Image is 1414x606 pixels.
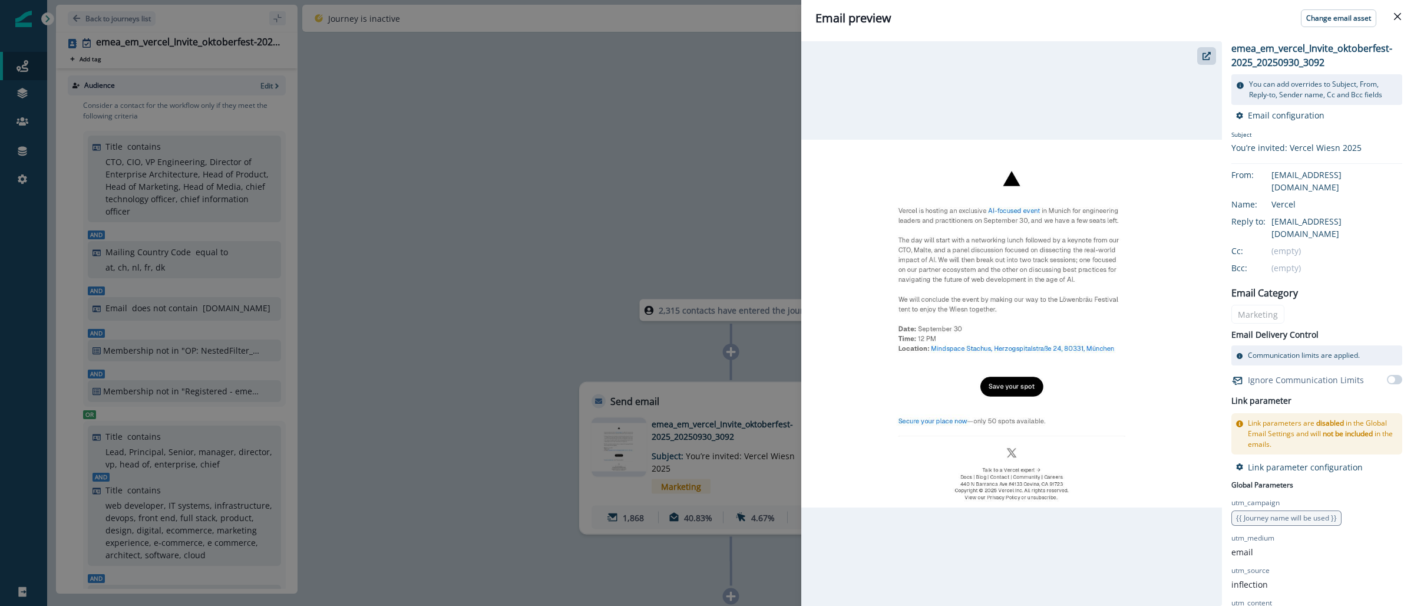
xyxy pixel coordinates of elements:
[1236,110,1324,121] button: Email configuration
[1301,9,1376,27] button: Change email asset
[1271,215,1402,240] div: [EMAIL_ADDRESS][DOMAIN_NAME]
[1248,462,1363,473] p: Link parameter configuration
[1231,498,1280,508] p: utm_campaign
[1271,198,1402,210] div: Vercel
[1249,79,1398,100] p: You can add overrides to Subject, From, Reply-to, Sender name, Cc and Bcc fields
[1388,7,1407,26] button: Close
[1231,141,1362,154] div: You’re invited: Vercel Wiesn 2025
[1248,418,1398,450] p: Link parameters are in the Global Email Settings and will in the emails.
[1306,14,1371,22] p: Change email asset
[1231,394,1291,409] h2: Link parameter
[1231,215,1290,228] div: Reply to:
[815,9,1400,27] div: Email preview
[1231,578,1268,591] p: inflection
[1231,169,1290,181] div: From:
[1231,328,1319,341] p: Email Delivery Control
[1231,477,1293,490] p: Global Parameters
[1231,286,1298,300] p: Email Category
[1231,198,1290,210] div: Name:
[1231,565,1270,576] p: utm_source
[1248,110,1324,121] p: Email configuration
[1271,262,1402,274] div: (empty)
[1231,41,1402,70] p: emea_em_vercel_Invite_oktoberfest-2025_20250930_3092
[1316,418,1344,428] span: disabled
[1231,130,1362,141] p: Subject
[1231,533,1274,544] p: utm_medium
[1236,513,1337,523] span: {{ Journey name will be used }}
[1236,462,1363,473] button: Link parameter configuration
[1231,262,1290,274] div: Bcc:
[801,140,1222,508] img: email asset unavailable
[1323,429,1373,439] span: not be included
[1248,374,1364,386] p: Ignore Communication Limits
[1271,169,1402,193] div: [EMAIL_ADDRESS][DOMAIN_NAME]
[1231,546,1253,558] p: email
[1271,245,1402,257] div: (empty)
[1248,350,1360,361] p: Communication limits are applied.
[1231,245,1290,257] div: Cc:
